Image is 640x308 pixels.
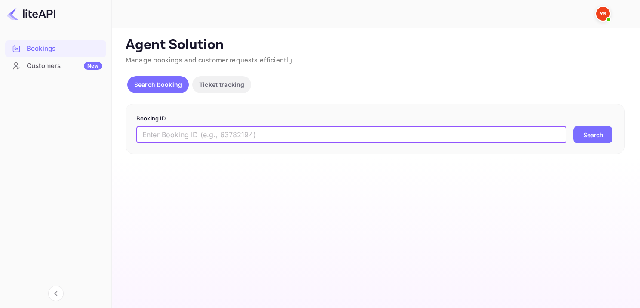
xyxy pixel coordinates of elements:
p: Search booking [134,80,182,89]
a: CustomersNew [5,58,106,74]
img: LiteAPI logo [7,7,55,21]
div: Bookings [27,44,102,54]
p: Agent Solution [126,37,625,54]
div: New [84,62,102,70]
span: Manage bookings and customer requests efficiently. [126,56,294,65]
a: Bookings [5,40,106,56]
button: Search [573,126,612,143]
p: Booking ID [136,114,614,123]
button: Collapse navigation [48,286,64,301]
div: Customers [27,61,102,71]
div: Bookings [5,40,106,57]
p: Ticket tracking [199,80,244,89]
img: Yandex Support [596,7,610,21]
input: Enter Booking ID (e.g., 63782194) [136,126,566,143]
